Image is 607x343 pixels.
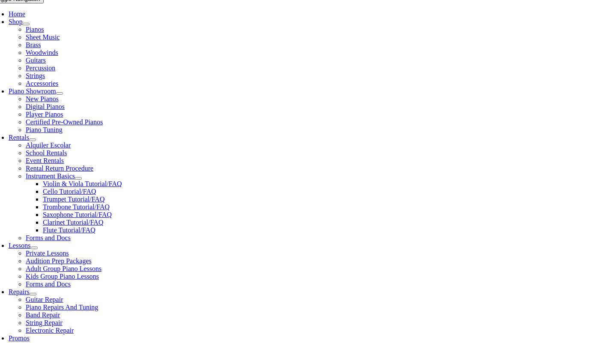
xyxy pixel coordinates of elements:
a: Forms and Docs [26,234,71,241]
a: Saxophone Tutorial/FAQ [43,211,112,218]
a: Brass [26,41,41,48]
button: Open submenu of Lessons [31,247,38,249]
a: Repairs [9,288,30,295]
a: Trumpet Tutorial/FAQ [43,196,104,203]
a: Rental Return Procedure [26,165,93,172]
a: Guitar Repair [26,296,63,303]
a: Strings [26,72,45,79]
a: Rentals [9,134,29,141]
a: Player Pianos [26,111,63,118]
a: Adult Group Piano Lessons [26,265,101,272]
a: Event Rentals [26,157,64,164]
a: Accessories [26,80,58,87]
a: Sheet Music [26,33,60,41]
a: Instrument Basics [26,172,75,180]
button: Open submenu of Piano Showroom [56,92,63,95]
a: Electronic Repair [26,327,74,334]
a: Cello Tutorial/FAQ [43,188,96,195]
a: Certified Pre-Owned Pianos [26,118,103,126]
a: New Pianos [26,95,59,102]
a: Audition Prep Packages [26,257,92,265]
a: Flute Tutorial/FAQ [43,226,95,234]
a: Band Repair [26,311,60,319]
a: Kids Group Piano Lessons [26,273,99,280]
a: Forms and Docs [26,280,71,288]
a: Piano Tuning [26,126,62,133]
a: Violin & Viola Tutorial/FAQ [43,180,122,187]
a: Piano Repairs And Tuning [26,304,98,311]
a: Shop [9,18,23,25]
a: Piano Showroom [9,87,56,95]
a: Digital Pianos [26,103,65,110]
a: Lessons [9,242,31,249]
a: String Repair [26,319,62,326]
a: Alquiler Escolar [26,141,71,149]
button: Open submenu of Repairs [30,293,36,295]
a: Woodwinds [26,49,58,56]
button: Open submenu of Instrument Basics [75,177,82,180]
a: Private Lessons [26,250,69,257]
button: Open submenu of Rentals [29,138,36,141]
button: Open submenu of Shop [23,23,30,25]
a: Guitars [26,57,46,64]
a: Home [9,10,25,18]
a: Pianos [26,26,44,33]
a: Trombone Tutorial/FAQ [43,203,110,211]
a: Promos [9,334,30,342]
a: Percussion [26,64,55,72]
a: Clarinet Tutorial/FAQ [43,219,104,226]
a: School Rentals [26,149,67,156]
